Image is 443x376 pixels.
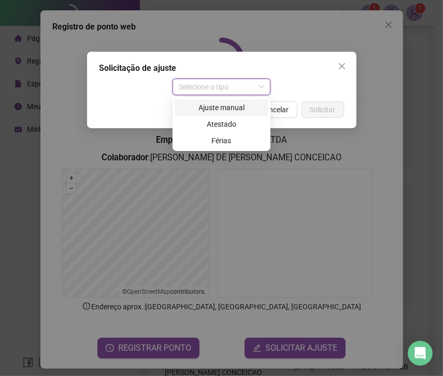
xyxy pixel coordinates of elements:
div: Open Intercom Messenger [408,341,433,366]
button: Close [334,58,350,74]
div: Solicitação de ajuste [99,62,344,74]
div: Atestado [175,116,268,132]
button: Solicitar [302,101,344,118]
div: Férias [175,132,268,149]
span: Selecione o tipo [179,79,264,95]
span: Cancelar [261,104,289,115]
div: Atestado [181,118,262,130]
div: Férias [181,135,262,146]
span: close [338,62,346,70]
div: Ajuste manual [181,102,262,113]
div: Ajuste manual [175,99,268,116]
button: Cancelar [252,101,297,118]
